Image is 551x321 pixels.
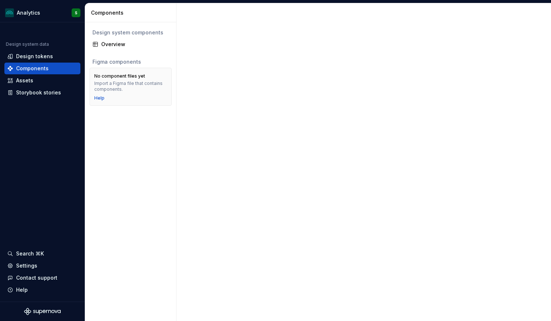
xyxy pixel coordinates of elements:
div: Contact support [16,274,57,281]
a: Components [4,63,80,74]
div: Design tokens [16,53,53,60]
div: Design system components [92,29,169,36]
div: S [75,10,77,16]
svg: Supernova Logo [24,308,61,315]
div: Components [16,65,49,72]
button: AnalyticsS [1,5,83,20]
div: Analytics [17,9,40,16]
div: Design system data [6,41,49,47]
a: Overview [90,38,172,50]
div: Components [91,9,173,16]
div: Settings [16,262,37,269]
a: Design tokens [4,51,80,62]
a: Storybook stories [4,87,80,98]
div: Figma components [92,58,169,66]
a: Settings [4,260,80,272]
button: Contact support [4,272,80,284]
div: No component files yet [94,73,145,79]
a: Help [94,95,104,101]
button: Help [4,284,80,296]
div: Search ⌘K [16,250,44,257]
div: Import a Figma file that contains components. [94,81,167,92]
div: Help [16,286,28,294]
div: Overview [101,41,169,48]
a: Assets [4,75,80,86]
button: Search ⌘K [4,248,80,260]
img: 418c6d47-6da6-4103-8b13-b5999f8989a1.png [5,8,14,17]
div: Storybook stories [16,89,61,96]
div: Assets [16,77,33,84]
